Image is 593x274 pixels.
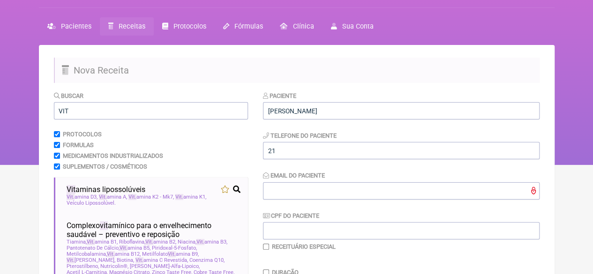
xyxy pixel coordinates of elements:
span: amina C Revestida [135,257,188,263]
span: Pacientes [61,22,91,30]
span: aminas lipossolúveis [67,185,145,194]
a: Protocolos [154,17,215,36]
span: Veículo Lipossolúvel [67,200,116,206]
span: amina K1 [175,194,206,200]
span: Vit [175,194,183,200]
a: Clínica [271,17,322,36]
span: Niacina, amina B3 [178,239,227,245]
span: Vit [107,251,115,257]
span: Complexo amínico para o envelhecimento saudável – preventivo e reposição [67,221,240,239]
span: amina A [99,194,127,200]
a: Fórmulas [215,17,271,36]
span: [PERSON_NAME] [67,257,115,263]
span: Tiamina, amina B1 [67,239,118,245]
label: Formulas [63,141,94,148]
input: exemplo: emagrecimento, ansiedade [54,102,248,119]
label: Protocolos [63,131,102,138]
span: Biotina [117,257,134,263]
label: Buscar [54,92,84,99]
span: Metilcobalamina, amina B12 [67,251,141,257]
h2: Nova Receita [54,58,540,83]
label: Telefone do Paciente [263,132,337,139]
span: Coenzima Q10 [189,257,225,263]
span: Metilfolato amina B9 [142,251,199,257]
span: Vit [196,239,204,245]
span: Pterostilbeno [67,263,99,269]
span: Vit [135,257,143,263]
span: Vit [168,251,176,257]
label: Paciente [263,92,296,99]
span: [PERSON_NAME]-Alfa-Lipoico [130,263,200,269]
span: Clínica [293,22,314,30]
span: amina K2 - Mk7 [128,194,174,200]
span: Piridoxal-5-Fosfato [152,245,197,251]
a: Sua Conta [322,17,382,36]
span: Nutricolin® [100,263,128,269]
span: Riboflavina, amina B2 [119,239,176,245]
span: Vit [67,185,75,194]
a: Pacientes [39,17,100,36]
label: Medicamentos Industrializados [63,152,163,159]
span: Vit [67,257,75,263]
span: Vit [145,239,153,245]
span: Sua Conta [342,22,374,30]
span: Vit [87,239,95,245]
a: Receitas [100,17,154,36]
label: Suplementos / Cosméticos [63,163,147,170]
span: Vit [67,194,75,200]
label: Email do Paciente [263,172,325,179]
label: CPF do Paciente [263,212,319,219]
span: vit [100,221,108,230]
span: Pantotenato De Cálcio, amina B5 [67,245,150,251]
span: Receitas [119,22,145,30]
span: amina D3 [67,194,98,200]
span: Protocolos [173,22,206,30]
span: Vit [99,194,107,200]
span: Fórmulas [234,22,263,30]
span: Vit [120,245,128,251]
label: Receituário Especial [272,243,336,250]
span: Vit [128,194,136,200]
